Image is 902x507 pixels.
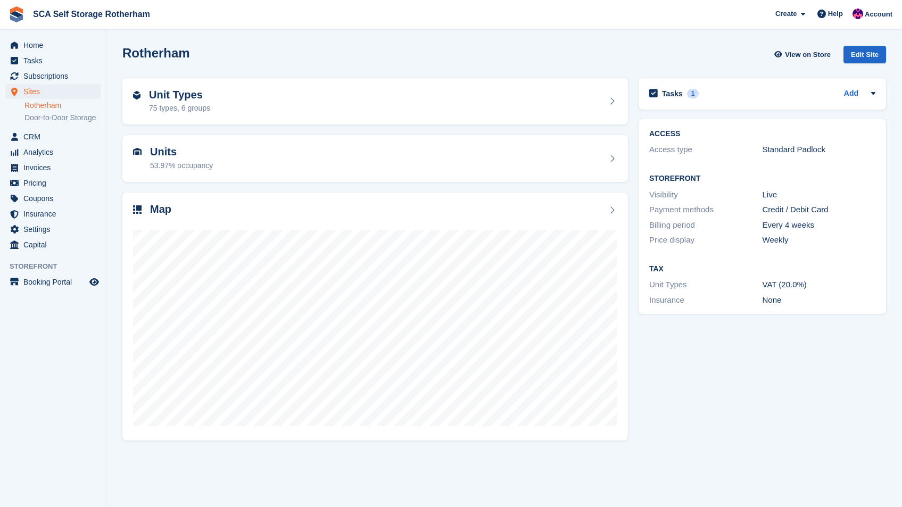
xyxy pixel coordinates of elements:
[5,176,101,190] a: menu
[23,69,87,84] span: Subscriptions
[23,176,87,190] span: Pricing
[763,279,876,291] div: VAT (20.0%)
[5,160,101,175] a: menu
[775,9,797,19] span: Create
[133,91,140,99] img: unit-type-icn-2b2737a686de81e16bb02015468b77c625bbabd49415b5ef34ead5e3b44a266d.svg
[843,46,886,63] div: Edit Site
[23,275,87,289] span: Booking Portal
[5,38,101,53] a: menu
[773,46,835,63] a: View on Store
[9,6,24,22] img: stora-icon-8386f47178a22dfd0bd8f6a31ec36ba5ce8667c1dd55bd0f319d3a0aa187defe.svg
[844,88,858,100] a: Add
[122,78,628,125] a: Unit Types 75 types, 6 groups
[5,237,101,252] a: menu
[843,46,886,68] a: Edit Site
[133,205,142,214] img: map-icn-33ee37083ee616e46c38cad1a60f524a97daa1e2b2c8c0bc3eb3415660979fc1.svg
[5,69,101,84] a: menu
[122,135,628,182] a: Units 53.97% occupancy
[150,203,171,215] h2: Map
[763,204,876,216] div: Credit / Debit Card
[149,103,210,114] div: 75 types, 6 groups
[150,146,213,158] h2: Units
[24,113,101,123] a: Door-to-Door Storage
[763,294,876,306] div: None
[785,49,831,60] span: View on Store
[23,160,87,175] span: Invoices
[649,189,763,201] div: Visibility
[763,189,876,201] div: Live
[649,130,875,138] h2: ACCESS
[853,9,863,19] img: Sam Chapman
[23,53,87,68] span: Tasks
[23,38,87,53] span: Home
[23,129,87,144] span: CRM
[865,9,892,20] span: Account
[649,294,763,306] div: Insurance
[10,261,106,272] span: Storefront
[24,101,101,111] a: Rotherham
[29,5,154,23] a: SCA Self Storage Rotherham
[23,206,87,221] span: Insurance
[763,144,876,156] div: Standard Padlock
[23,84,87,99] span: Sites
[150,160,213,171] div: 53.97% occupancy
[5,84,101,99] a: menu
[23,145,87,160] span: Analytics
[763,234,876,246] div: Weekly
[649,204,763,216] div: Payment methods
[5,222,101,237] a: menu
[649,174,875,183] h2: Storefront
[23,237,87,252] span: Capital
[763,219,876,231] div: Every 4 weeks
[23,191,87,206] span: Coupons
[649,279,763,291] div: Unit Types
[828,9,843,19] span: Help
[122,46,190,60] h2: Rotherham
[662,89,683,98] h2: Tasks
[5,275,101,289] a: menu
[149,89,210,101] h2: Unit Types
[5,53,101,68] a: menu
[649,144,763,156] div: Access type
[649,234,763,246] div: Price display
[687,89,699,98] div: 1
[23,222,87,237] span: Settings
[649,265,875,273] h2: Tax
[649,219,763,231] div: Billing period
[88,276,101,288] a: Preview store
[5,206,101,221] a: menu
[122,193,628,441] a: Map
[5,191,101,206] a: menu
[5,145,101,160] a: menu
[5,129,101,144] a: menu
[133,148,142,155] img: unit-icn-7be61d7bf1b0ce9d3e12c5938cc71ed9869f7b940bace4675aadf7bd6d80202e.svg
